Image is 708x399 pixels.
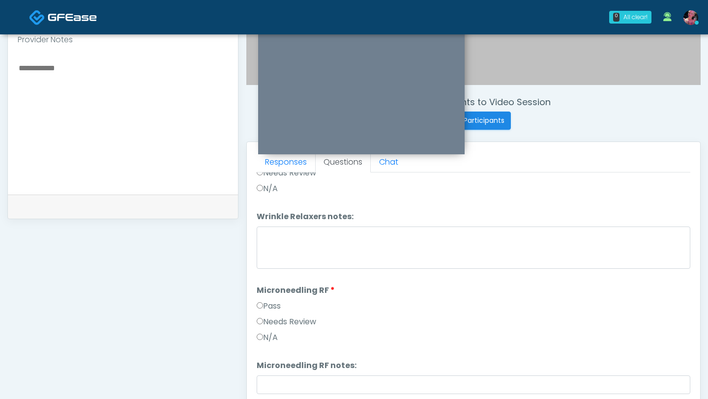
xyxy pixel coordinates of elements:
label: N/A [257,183,278,195]
input: N/A [257,334,263,340]
label: Needs Review [257,167,316,179]
label: N/A [257,332,278,343]
input: Pass [257,302,263,309]
a: 0 All clear! [603,7,657,28]
input: N/A [257,185,263,191]
h4: Invite Participants to Video Session [246,97,701,108]
label: Wrinkle Relaxers notes: [257,211,354,223]
input: Needs Review [257,169,263,175]
div: 0 [613,13,619,22]
img: Docovia [48,12,97,22]
label: Microneedling RF [257,285,335,296]
a: Chat [371,152,407,172]
a: Questions [315,152,371,172]
label: Pass [257,300,281,312]
label: Needs Review [257,316,316,328]
button: Open LiveChat chat widget [8,4,37,33]
label: Microneedling RF notes: [257,360,356,371]
div: Provider Notes [8,28,238,52]
img: Lindsey Morgan [683,10,698,25]
input: Needs Review [257,318,263,324]
div: All clear! [623,13,648,22]
button: Invite Participants [437,112,511,130]
a: Docovia [29,1,97,33]
a: Responses [257,152,315,172]
img: Docovia [29,9,45,26]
